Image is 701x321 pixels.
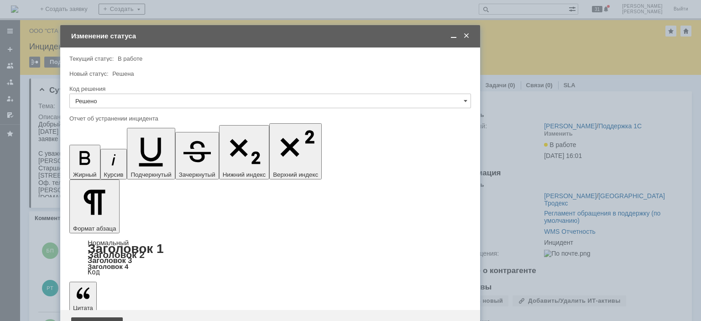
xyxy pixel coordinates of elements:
[73,305,93,311] span: Цитата
[88,263,128,270] a: Заголовок 4
[88,239,129,247] a: Нормальный
[131,171,171,178] span: Подчеркнутый
[449,32,458,40] span: Свернуть (Ctrl + M)
[69,282,97,313] button: Цитата
[223,171,266,178] span: Нижний индекс
[69,70,109,77] label: Новый статус:
[269,123,322,179] button: Верхний индекс
[73,171,97,178] span: Жирный
[175,132,219,179] button: Зачеркнутый
[219,125,270,179] button: Нижний индекс
[100,149,127,179] button: Курсив
[71,32,471,40] div: Изменение статуса
[73,225,116,232] span: Формат абзаца
[4,4,133,11] div: ​Исправлено
[104,171,124,178] span: Курсив
[69,179,120,233] button: Формат абзаца
[69,55,114,62] label: Текущий статус:
[112,70,134,77] span: Решена
[69,116,469,121] div: Отчет об устранении инцидента
[127,128,175,179] button: Подчеркнутый
[69,240,471,275] div: Формат абзаца
[88,256,132,264] a: Заголовок 3
[273,171,318,178] span: Верхний индекс
[118,55,142,62] span: В работе
[69,86,469,92] div: Код решения
[179,171,215,178] span: Зачеркнутый
[462,32,471,40] span: Закрыть
[69,145,100,179] button: Жирный
[88,249,145,260] a: Заголовок 2
[88,268,100,276] a: Код
[88,242,164,256] a: Заголовок 1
